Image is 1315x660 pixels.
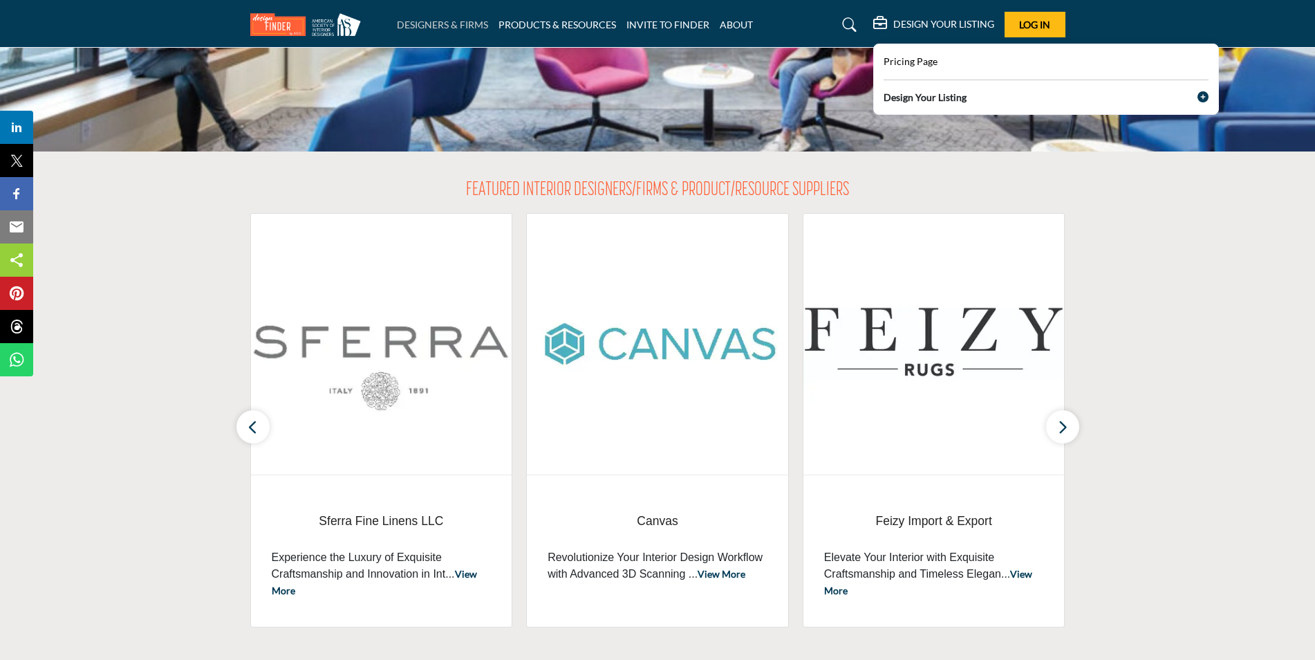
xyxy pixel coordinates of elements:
[272,549,492,599] p: Experience the Luxury of Exquisite Craftsmanship and Innovation in Int...
[498,19,616,30] a: PRODUCTS & RESOURCES
[548,512,767,530] span: Canvas
[527,214,788,475] img: Canvas
[884,54,938,70] a: Pricing Page
[824,568,1032,596] a: View More
[698,568,745,580] a: View More
[272,568,477,596] a: View More
[1005,12,1065,37] button: Log In
[626,19,709,30] a: INVITE TO FINDER
[803,214,1065,475] img: Feizy Import & Export
[548,549,767,583] p: Revolutionize Your Interior Design Workflow with Advanced 3D Scanning ...
[272,503,492,540] a: Sferra Fine Linens LLC
[873,17,994,33] div: DESIGN YOUR LISTING
[893,18,994,30] h5: DESIGN YOUR LISTING
[884,90,967,104] b: Design Your Listing
[829,14,866,36] a: Search
[720,19,753,30] a: ABOUT
[873,44,1219,115] div: DESIGN YOUR LISTING
[250,13,368,36] img: Site Logo
[884,55,938,67] span: Pricing Page
[548,503,767,540] a: Canvas
[251,214,512,475] img: Sferra Fine Linens LLC
[824,503,1044,540] a: Feizy Import & Export
[824,549,1044,599] p: Elevate Your Interior with Exquisite Craftsmanship and Timeless Elegan...
[824,512,1044,530] span: Feizy Import & Export
[397,19,488,30] a: DESIGNERS & FIRMS
[1019,19,1050,30] span: Log In
[272,512,492,530] span: Sferra Fine Linens LLC
[466,179,849,203] h2: FEATURED INTERIOR DESIGNERS/FIRMS & PRODUCT/RESOURCE SUPPLIERS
